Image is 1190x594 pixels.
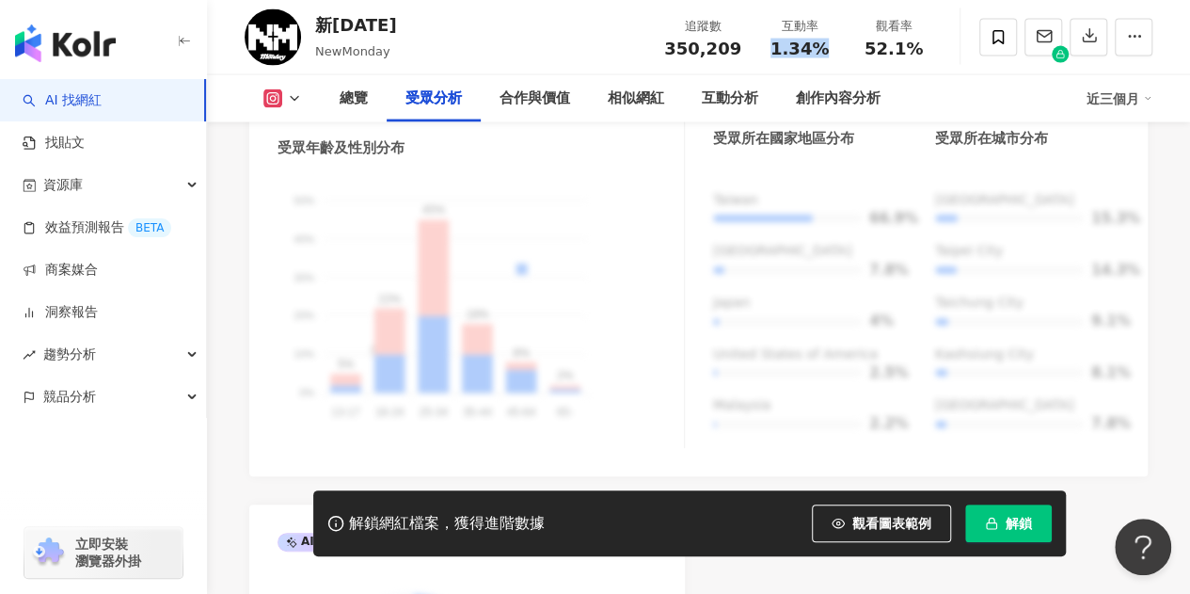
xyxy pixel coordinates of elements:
[1006,516,1032,531] span: 解鎖
[608,88,664,110] div: 相似網紅
[15,24,116,62] img: logo
[664,39,741,58] span: 350,209
[315,13,397,37] div: 新[DATE]
[75,536,141,570] span: 立即安裝 瀏覽器外掛
[812,505,951,542] button: 觀看圖表範例
[278,138,405,158] div: 受眾年齡及性別分布
[405,88,462,110] div: 受眾分析
[23,261,98,280] a: 商案媒合
[770,40,829,58] span: 1.34%
[340,88,368,110] div: 總覽
[702,88,758,110] div: 互動分析
[664,17,741,36] div: 追蹤數
[858,17,929,36] div: 觀看率
[23,91,102,110] a: searchAI 找網紅
[713,129,854,149] div: 受眾所在國家地區分布
[23,134,85,153] a: 找貼文
[935,129,1048,149] div: 受眾所在城市分布
[764,17,835,36] div: 互動率
[315,44,390,58] span: NewMonday
[23,348,36,361] span: rise
[1087,84,1152,114] div: 近三個月
[796,88,881,110] div: 創作內容分析
[43,164,83,206] span: 資源庫
[500,88,570,110] div: 合作與價值
[965,505,1052,542] button: 解鎖
[349,514,545,534] div: 解鎖網紅檔案，獲得進階數據
[23,303,98,322] a: 洞察報告
[23,218,171,237] a: 效益預測報告BETA
[865,40,923,58] span: 52.1%
[30,538,67,568] img: chrome extension
[24,527,182,578] a: chrome extension立即安裝 瀏覽器外掛
[43,333,96,376] span: 趨勢分析
[245,9,301,66] img: KOL Avatar
[43,376,96,418] span: 競品分析
[852,516,931,531] span: 觀看圖表範例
